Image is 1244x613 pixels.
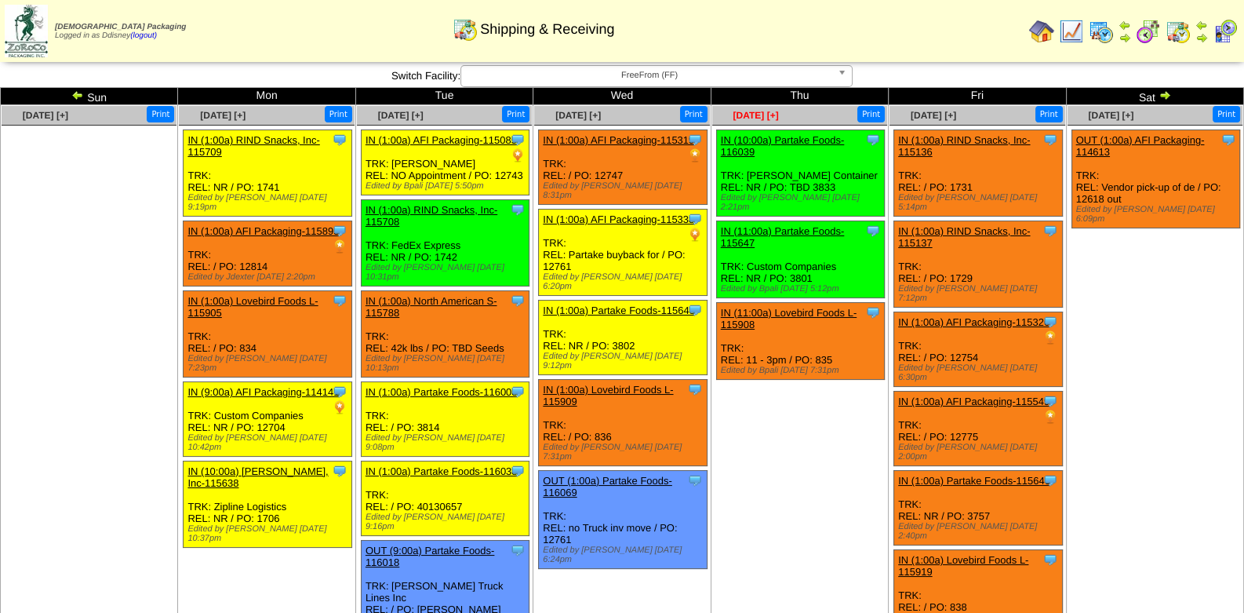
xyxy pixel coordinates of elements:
a: IN (1:00a) Lovebird Foods L-115905 [187,295,318,319]
img: Tooltip [687,132,703,148]
img: Tooltip [510,132,526,148]
div: Edited by [PERSON_NAME] [DATE] 6:20pm [543,272,706,291]
a: IN (1:00a) AFI Packaging-115549 [898,396,1049,407]
div: Edited by [PERSON_NAME] [DATE] 2:00pm [898,443,1061,462]
button: Print [1035,106,1063,122]
a: [DATE] [+] [200,110,246,121]
div: Edited by [PERSON_NAME] [DATE] 10:31pm [366,263,529,282]
div: Edited by [PERSON_NAME] [DATE] 9:19pm [187,193,351,212]
img: Tooltip [1042,393,1058,409]
a: IN (1:00a) Partake Foods-116038 [366,465,518,477]
div: Edited by Jdexter [DATE] 2:20pm [187,272,351,282]
img: calendarinout.gif [453,16,478,42]
td: Thu [711,88,888,105]
div: Edited by [PERSON_NAME] [DATE] 9:16pm [366,513,529,531]
a: (logout) [130,31,157,40]
td: Wed [533,88,711,105]
img: PO [687,227,703,243]
div: Edited by [PERSON_NAME] [DATE] 8:31pm [543,181,706,200]
a: IN (1:00a) Lovebird Foods L-115919 [898,554,1028,578]
div: Edited by [PERSON_NAME] [DATE] 6:30pm [898,363,1061,382]
div: Edited by [PERSON_NAME] [DATE] 9:08pm [366,433,529,452]
a: [DATE] [+] [555,110,601,121]
div: Edited by Bpali [DATE] 5:12pm [721,284,884,294]
img: Tooltip [1042,132,1058,148]
button: Print [857,106,885,122]
div: Edited by [PERSON_NAME] [DATE] 2:40pm [898,522,1061,541]
img: arrowleft.gif [1119,19,1131,31]
div: TRK: REL: / PO: 12775 [894,392,1062,466]
img: Tooltip [510,542,526,558]
div: TRK: REL: NR / PO: 3802 [539,301,707,375]
a: IN (1:00a) RIND Snacks, Inc-115136 [898,134,1030,158]
img: arrowleft.gif [1195,19,1208,31]
img: home.gif [1029,19,1054,44]
img: Tooltip [687,381,703,397]
img: Tooltip [1042,473,1058,488]
a: IN (1:00a) Lovebird Foods L-115909 [543,384,673,407]
a: IN (9:00a) AFI Packaging-114141 [187,386,339,398]
div: TRK: REL: / PO: 1731 [894,130,1062,217]
img: arrowleft.gif [71,89,84,101]
div: Edited by [PERSON_NAME] [DATE] 9:12pm [543,352,706,370]
img: Tooltip [1220,132,1236,148]
a: IN (1:00a) North American S-115788 [366,295,497,319]
span: [DATE] [+] [1088,110,1133,121]
div: Edited by [PERSON_NAME] [DATE] 7:31pm [543,443,706,462]
img: calendarprod.gif [1089,19,1114,44]
div: TRK: Zipline Logistics REL: NR / PO: 1706 [184,462,351,548]
div: Edited by Bpali [DATE] 5:50pm [366,181,529,191]
img: Tooltip [510,384,526,400]
div: Edited by [PERSON_NAME] [DATE] 2:21pm [721,193,884,212]
img: Tooltip [332,463,347,479]
img: arrowright.gif [1159,89,1171,101]
img: Tooltip [1042,314,1058,330]
div: Edited by [PERSON_NAME] [DATE] 10:13pm [366,354,529,373]
div: Edited by [PERSON_NAME] [DATE] 10:42pm [187,433,351,452]
div: TRK: REL: 42k lbs / PO: TBD Seeds [361,291,529,378]
a: [DATE] [+] [23,110,68,121]
div: Edited by [PERSON_NAME] [DATE] 7:12pm [898,284,1061,303]
div: TRK: REL: / PO: 12754 [894,312,1062,387]
img: PO [1042,409,1058,425]
div: TRK: Custom Companies REL: NR / PO: 3801 [716,221,884,298]
div: Edited by [PERSON_NAME] [DATE] 6:09pm [1076,205,1240,224]
span: Logged in as Ddisney [55,23,186,40]
a: IN (10:00a) Partake Foods-116039 [721,134,845,158]
a: IN (1:00a) AFI Packaging-115319 [543,134,694,146]
img: arrowright.gif [1195,31,1208,44]
img: Tooltip [332,293,347,308]
div: TRK: REL: / PO: 12814 [184,221,351,286]
div: TRK: REL: no Truck inv move / PO: 12761 [539,471,707,569]
div: TRK: [PERSON_NAME] Container REL: NR / PO: TBD 3833 [716,130,884,217]
div: TRK: REL: / PO: 836 [539,380,707,466]
a: IN (11:00a) Lovebird Foods L-115908 [721,307,857,330]
td: Sat [1066,88,1243,105]
img: calendarinout.gif [1166,19,1191,44]
a: [DATE] [+] [733,110,778,121]
img: Tooltip [332,223,347,239]
img: calendarblend.gif [1136,19,1161,44]
button: Print [325,106,352,122]
button: Print [147,106,174,122]
td: Fri [889,88,1066,105]
a: IN (1:00a) Partake Foods-115648 [543,305,695,316]
td: Tue [355,88,533,105]
div: TRK: FedEx Express REL: NR / PO: 1742 [361,200,529,286]
a: IN (1:00a) AFI Packaging-115326 [898,316,1049,328]
button: Print [680,106,707,122]
a: IN (1:00a) Partake Foods-116008 [366,386,518,398]
a: IN (1:00a) RIND Snacks, Inc-115709 [187,134,319,158]
div: TRK: REL: / PO: 12747 [539,130,707,205]
div: TRK: REL: NR / PO: 3757 [894,471,1062,545]
img: PO [1042,330,1058,345]
div: TRK: Custom Companies REL: NR / PO: 12704 [184,382,351,457]
img: Tooltip [687,211,703,227]
div: Edited by [PERSON_NAME] [DATE] 7:23pm [187,354,351,373]
img: Tooltip [865,223,881,239]
img: calendarcustomer.gif [1213,19,1238,44]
